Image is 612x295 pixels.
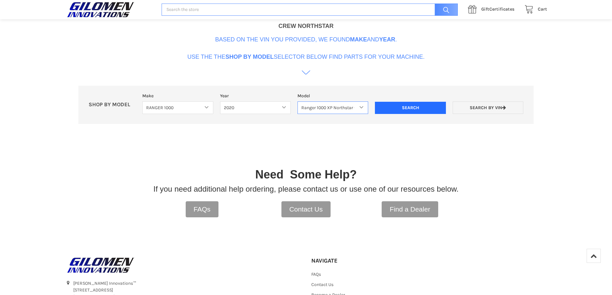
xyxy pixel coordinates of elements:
p: SHOP BY MODEL [85,101,139,108]
label: Make [142,92,213,99]
span: Certificates [481,6,514,12]
p: Need Some Help? [255,166,357,183]
img: GILOMEN INNOVATIONS [65,257,136,273]
b: Shop By Model [226,54,274,60]
a: Contact Us [281,201,331,217]
a: GiftCertificates [465,5,521,13]
input: Search the store [162,4,458,16]
a: Search by VIN [453,101,523,114]
img: GILOMEN INNOVATIONS [65,2,136,18]
a: Find a Dealer [382,201,438,217]
h5: Navigate [311,257,383,265]
a: Contact Us [311,282,333,287]
a: Top of Page [587,249,601,263]
p: If you need additional help ordering, please contact us or use one of our resources below. [154,183,459,195]
a: FAQs [186,201,219,217]
input: Search [375,102,446,114]
a: Cart [521,5,547,13]
b: Year [379,36,395,43]
a: GILOMEN INNOVATIONS [65,257,301,273]
input: Search [431,4,458,16]
b: Make [350,36,367,43]
p: Based on the VIN you provided, we found and . Use the the selector below find parts for your mach... [187,35,425,61]
a: FAQs [311,272,321,277]
span: Cart [538,6,547,12]
a: GILOMEN INNOVATIONS [65,2,155,18]
label: Model [297,92,368,99]
span: Gift [481,6,489,12]
div: CREW NORTHSTAR [279,22,334,30]
label: Year [220,92,291,99]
